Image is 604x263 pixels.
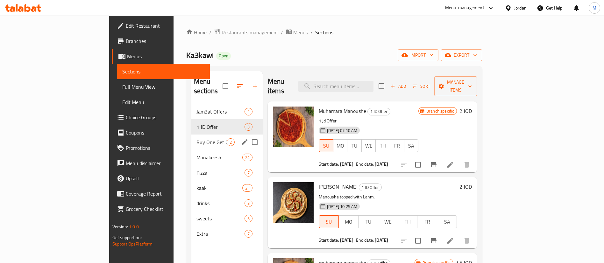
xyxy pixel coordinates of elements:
span: Pizza [196,169,245,176]
a: Menu disclaimer [112,156,210,171]
h2: Menu items [268,77,291,96]
span: 1 JD Offer [359,184,381,191]
span: MO [341,217,356,226]
button: MO [338,215,359,228]
span: 1 [245,109,252,115]
h6: 2 JOD [459,182,472,191]
div: items [245,215,252,222]
span: TU [350,141,359,150]
div: drinks3 [191,196,263,211]
li: / [281,29,283,36]
a: Branches [112,33,210,49]
div: Buy One Get One2edit [191,135,263,150]
span: 1.0.0 [129,223,139,231]
span: Menus [127,52,205,60]
span: Promotions [126,144,205,152]
img: Lahm Baajin Manoushe [273,182,314,223]
span: Branches [126,37,205,45]
a: Sections [117,64,210,79]
b: [DATE] [375,236,388,244]
div: Open [216,52,231,60]
input: search [298,81,373,92]
div: Manakeesh24 [191,150,263,165]
span: End date: [356,236,374,244]
button: TU [347,139,362,152]
span: 7 [245,170,252,176]
span: Add item [388,81,409,91]
div: 1 JD Offer3 [191,119,263,135]
b: [DATE] [375,160,388,168]
div: sweets3 [191,211,263,226]
a: Coverage Report [112,186,210,201]
a: Promotions [112,140,210,156]
span: WE [364,141,373,150]
span: 7 [245,231,252,237]
span: End date: [356,160,374,168]
span: Coverage Report [126,190,205,197]
span: Restaurants management [222,29,278,36]
div: items [245,123,252,131]
button: WE [378,215,398,228]
div: 1 JD Offer [367,108,390,115]
span: export [446,51,477,59]
b: [DATE] [340,160,353,168]
div: Extra7 [191,226,263,241]
span: WE [381,217,395,226]
span: Sort [413,83,430,90]
span: Edit Menu [122,98,205,106]
span: Edit Restaurant [126,22,205,30]
span: [DATE] 07:10 AM [324,128,360,134]
span: TH [401,217,415,226]
span: Extra [196,230,245,238]
span: Add [390,83,407,90]
button: export [441,49,482,61]
span: FR [420,217,435,226]
span: Version: [112,223,128,231]
span: Branch specific [424,108,457,114]
span: Muhamara Manoushe [319,106,366,116]
button: Add [388,81,409,91]
span: Sort items [409,81,434,91]
div: items [227,138,235,146]
a: Menus [112,49,210,64]
span: FR [393,141,402,150]
span: Menu disclaimer [126,159,205,167]
div: Jam3at Offers [196,108,245,115]
span: Select to update [411,158,425,171]
a: Edit Restaurant [112,18,210,33]
a: Coupons [112,125,210,140]
div: items [245,199,252,207]
span: 3 [245,216,252,222]
span: [PERSON_NAME] [319,182,358,191]
div: Jordan [514,4,527,11]
span: Ka3kawi [186,48,214,62]
div: items [245,108,252,115]
span: Select to update [411,234,425,247]
span: Select all sections [219,80,232,93]
button: Sort [411,81,432,91]
button: WE [361,139,376,152]
span: SA [407,141,416,150]
span: Coupons [126,129,205,136]
a: Grocery Checklist [112,201,210,217]
span: M [593,4,596,11]
span: Sections [315,29,333,36]
span: Buy One Get One [196,138,227,146]
div: Jam3at Offers1 [191,104,263,119]
span: Start date: [319,160,339,168]
button: Add section [247,79,263,94]
div: items [245,230,252,238]
span: Menus [293,29,308,36]
span: sweets [196,215,245,222]
span: kaak [196,184,242,192]
span: Manage items [439,78,472,94]
div: Menu-management [445,4,484,12]
button: Branch-specific-item [426,157,441,172]
span: 2 [227,139,234,145]
span: 1 JD Offer [196,123,245,131]
button: delete [459,157,474,172]
p: Manoushe topped with Lahm. [319,193,457,201]
a: Menus [286,28,308,37]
